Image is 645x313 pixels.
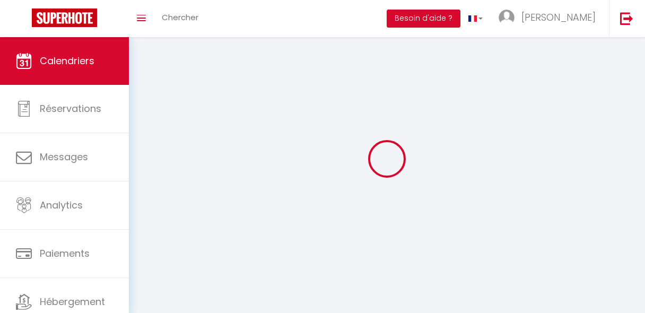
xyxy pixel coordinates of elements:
[620,12,633,25] img: logout
[499,10,515,25] img: ...
[32,8,97,27] img: Super Booking
[40,198,83,212] span: Analytics
[40,150,88,163] span: Messages
[40,102,101,115] span: Réservations
[387,10,460,28] button: Besoin d'aide ?
[40,295,105,308] span: Hébergement
[40,54,94,67] span: Calendriers
[521,11,596,24] span: [PERSON_NAME]
[162,12,198,23] span: Chercher
[40,247,90,260] span: Paiements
